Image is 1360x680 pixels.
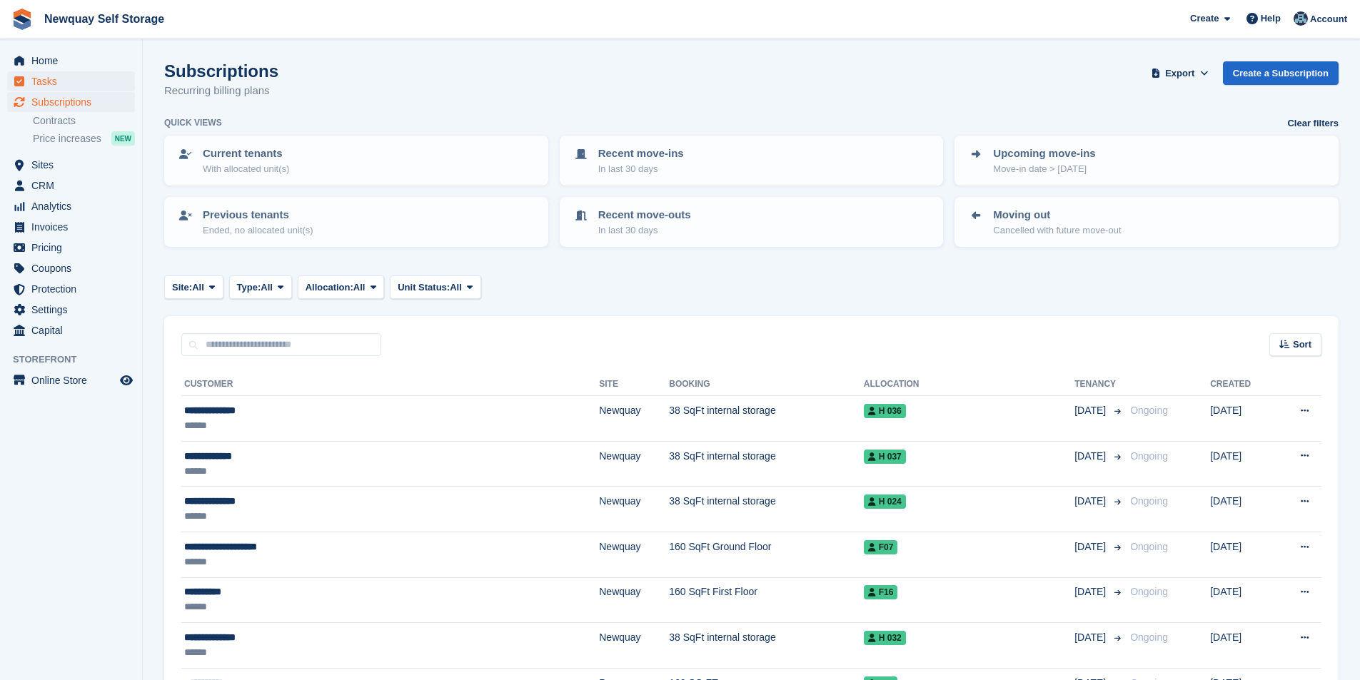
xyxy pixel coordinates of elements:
span: Unit Status: [398,280,450,295]
span: Subscriptions [31,92,117,112]
a: Upcoming move-ins Move-in date > [DATE] [956,137,1337,184]
th: Booking [669,373,864,396]
span: Ongoing [1130,450,1168,462]
span: [DATE] [1074,403,1109,418]
button: Export [1149,61,1212,85]
button: Unit Status: All [390,275,480,299]
span: [DATE] [1074,449,1109,464]
a: Recent move-outs In last 30 days [561,198,942,245]
div: NEW [111,131,135,146]
p: Cancelled with future move-out [993,223,1121,238]
a: menu [7,238,135,258]
h1: Subscriptions [164,61,278,81]
a: Previous tenants Ended, no allocated unit(s) [166,198,547,245]
a: menu [7,71,135,91]
span: Ongoing [1130,586,1168,597]
td: 38 SqFt internal storage [669,623,864,669]
span: F07 [864,540,898,554]
span: Ongoing [1130,631,1168,643]
button: Type: All [229,275,292,299]
td: [DATE] [1210,441,1274,487]
span: Sort [1293,338,1311,352]
a: menu [7,92,135,112]
span: All [353,280,366,295]
span: H 032 [864,631,906,645]
img: stora-icon-8386f47178a22dfd0bd8f6a31ec36ba5ce8667c1dd55bd0f319d3a0aa187defe.svg [11,9,33,30]
span: Allocation: [306,280,353,295]
span: Analytics [31,196,117,216]
span: Export [1165,66,1194,81]
a: Current tenants With allocated unit(s) [166,137,547,184]
a: Recent move-ins In last 30 days [561,137,942,184]
a: menu [7,155,135,175]
p: Ended, no allocated unit(s) [203,223,313,238]
td: 160 SqFt Ground Floor [669,532,864,577]
span: Coupons [31,258,117,278]
span: Protection [31,279,117,299]
p: In last 30 days [598,162,684,176]
a: menu [7,320,135,340]
a: menu [7,176,135,196]
span: F16 [864,585,898,599]
span: Sites [31,155,117,175]
button: Allocation: All [298,275,385,299]
span: CRM [31,176,117,196]
span: H 036 [864,404,906,418]
span: Invoices [31,217,117,237]
td: 160 SqFt First Floor [669,577,864,623]
span: H 024 [864,494,906,509]
p: Recent move-outs [598,207,691,223]
td: 38 SqFt internal storage [669,441,864,487]
span: Account [1310,12,1347,26]
td: Newquay [599,577,669,623]
td: [DATE] [1210,623,1274,669]
a: menu [7,300,135,320]
span: Home [31,51,117,71]
span: Site: [172,280,192,295]
td: [DATE] [1210,396,1274,442]
h6: Quick views [164,116,222,129]
a: Newquay Self Storage [39,7,170,31]
a: Preview store [118,372,135,389]
th: Tenancy [1074,373,1124,396]
p: In last 30 days [598,223,691,238]
span: All [261,280,273,295]
p: Previous tenants [203,207,313,223]
span: Ongoing [1130,495,1168,507]
a: Moving out Cancelled with future move-out [956,198,1337,245]
a: menu [7,51,135,71]
p: Upcoming move-ins [993,146,1095,162]
td: [DATE] [1210,532,1274,577]
a: Clear filters [1287,116,1339,131]
a: menu [7,258,135,278]
td: 38 SqFt internal storage [669,396,864,442]
td: [DATE] [1210,487,1274,532]
img: Colette Pearce [1294,11,1308,26]
span: Online Store [31,370,117,390]
span: Price increases [33,132,101,146]
td: [DATE] [1210,577,1274,623]
a: Contracts [33,114,135,128]
p: Current tenants [203,146,289,162]
span: Ongoing [1130,541,1168,552]
td: Newquay [599,623,669,669]
p: Moving out [993,207,1121,223]
span: Ongoing [1130,405,1168,416]
span: [DATE] [1074,630,1109,645]
p: Recent move-ins [598,146,684,162]
p: Move-in date > [DATE] [993,162,1095,176]
span: Help [1261,11,1281,26]
a: Price increases NEW [33,131,135,146]
th: Site [599,373,669,396]
span: [DATE] [1074,539,1109,554]
span: Storefront [13,352,142,367]
span: Capital [31,320,117,340]
span: All [450,280,462,295]
span: H 037 [864,450,906,464]
span: Pricing [31,238,117,258]
span: [DATE] [1074,494,1109,509]
a: Create a Subscription [1223,61,1339,85]
span: [DATE] [1074,584,1109,599]
td: Newquay [599,441,669,487]
a: menu [7,279,135,299]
